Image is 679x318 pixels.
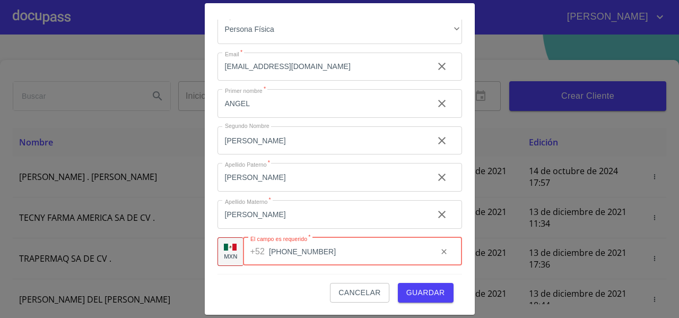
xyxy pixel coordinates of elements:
button: clear input [429,91,455,116]
button: clear input [429,54,455,79]
div: Persona Física [217,15,462,44]
img: R93DlvwvvjP9fbrDwZeCRYBHk45OWMq+AAOlFVsxT89f82nwPLnD58IP7+ANJEaWYhP0Tx8kkA0WlQMPQsAAgwAOmBj20AXj6... [224,244,237,251]
button: Guardar [398,283,454,303]
button: clear input [429,202,455,227]
span: Cancelar [338,286,380,299]
span: Guardar [406,286,445,299]
button: clear input [429,165,455,190]
p: MXN [224,252,238,260]
p: +52 [250,245,265,258]
button: clear input [433,241,455,262]
button: Cancelar [330,283,389,303]
button: clear input [429,128,455,153]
